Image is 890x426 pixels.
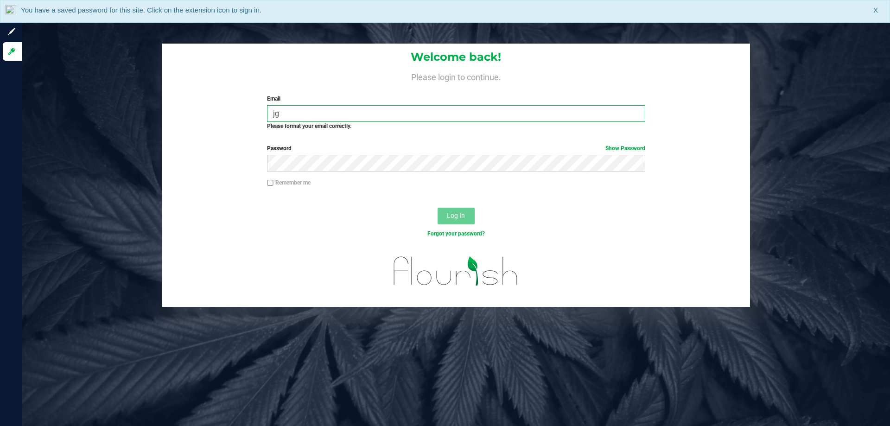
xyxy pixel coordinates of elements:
inline-svg: Sign up [7,27,16,36]
img: flourish_logo.svg [382,248,529,295]
h4: Please login to continue. [162,70,750,82]
label: Email [267,95,645,103]
img: notLoggedInIcon.png [5,5,16,18]
span: X [873,5,878,16]
span: You have a saved password for this site. Click on the extension icon to sign in. [21,6,261,14]
inline-svg: Log in [7,47,16,56]
label: Remember me [267,178,311,187]
button: Log In [438,208,475,224]
span: Password [267,145,292,152]
a: Show Password [605,145,645,152]
input: Remember me [267,180,273,186]
strong: Please format your email correctly. [267,123,351,129]
h1: Welcome back! [162,51,750,63]
span: Log In [447,212,465,219]
a: Forgot your password? [427,230,485,237]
